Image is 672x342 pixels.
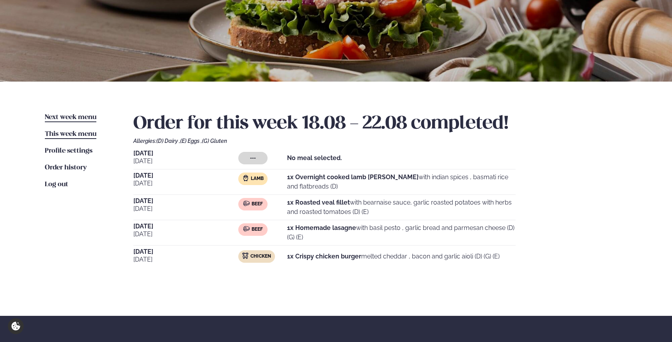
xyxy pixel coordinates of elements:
span: [DATE] [133,150,238,157]
a: Log out [45,180,68,189]
span: [DATE] [133,230,238,239]
a: Order history [45,163,87,173]
p: with basil pesto , garlic bread and parmesan cheese (D) (G) (E) [287,223,516,242]
strong: 1x Homemade lasagne [287,224,356,232]
span: [DATE] [133,204,238,214]
strong: 1x Roasted veal fillet [287,199,350,206]
span: Profile settings [45,148,92,154]
span: [DATE] [133,157,238,166]
img: chicken.svg [242,253,248,259]
a: Profile settings [45,146,92,156]
span: Beef [252,201,263,207]
span: (E) Eggs , [180,138,202,144]
a: This week menu [45,130,96,139]
strong: 1x Overnight cooked lamb [PERSON_NAME] [287,173,418,181]
span: [DATE] [133,198,238,204]
span: Next week menu [45,114,96,121]
p: melted cheddar , bacon and garlic aioli (D) (G) (E) [287,252,500,261]
span: --- [250,155,256,161]
strong: No meal selected. [287,154,342,162]
a: Cookie settings [8,318,24,334]
p: with bearnaise sauce, garlic roasted potatoes with herbs and roasted tomatoes (D) (E) [287,198,516,217]
img: beef.svg [243,200,250,207]
span: This week menu [45,131,96,137]
span: Log out [45,181,68,188]
span: (G) Gluten [202,138,227,144]
span: [DATE] [133,223,238,230]
span: [DATE] [133,173,238,179]
span: Lamb [251,176,264,182]
h2: Order for this week 18.08 - 22.08 completed! [133,113,627,135]
a: Next week menu [45,113,96,122]
span: [DATE] [133,249,238,255]
span: [DATE] [133,179,238,188]
span: [DATE] [133,255,238,264]
span: Order history [45,164,87,171]
span: Chicken [250,253,271,260]
p: with indian spices , basmati rice and flatbreads (D) [287,173,516,191]
img: beef.svg [243,226,250,232]
img: Lamb.svg [243,175,249,181]
div: Allergies: [133,138,627,144]
span: (D) Dairy , [156,138,180,144]
strong: 1x Crispy chicken burger [287,253,361,260]
span: Beef [252,226,263,233]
